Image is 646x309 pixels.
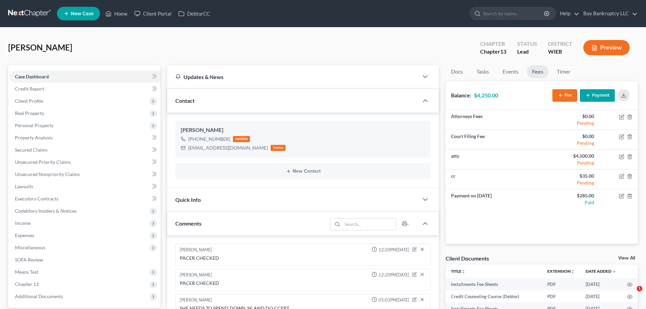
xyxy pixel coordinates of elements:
[446,130,542,150] td: Court Filing Fee
[497,65,524,78] a: Events
[446,189,542,209] td: Payment on [DATE]
[180,297,212,304] div: [PERSON_NAME]
[181,126,425,134] div: [PERSON_NAME]
[480,48,506,56] div: Chapter
[623,286,639,302] iframe: Intercom live chat
[571,270,575,274] i: unfold_more
[8,42,72,52] span: [PERSON_NAME]
[586,269,616,274] a: Date Added expand_more
[15,147,47,153] span: Secured Claims
[9,132,160,144] a: Property Analysis
[175,7,213,20] a: DebtorCC
[446,65,468,78] a: Docs
[517,40,537,48] div: Status
[547,269,575,274] a: Extensionunfold_more
[9,168,160,180] a: Unsecured Nonpriority Claims
[446,110,542,130] td: Attorneys Fees
[480,40,506,48] div: Chapter
[583,40,630,55] button: Preview
[175,196,201,203] span: Quick Info
[500,48,506,55] span: 13
[552,89,577,102] button: Fee
[618,256,635,260] a: View All
[9,193,160,205] a: Executory Contracts
[15,257,43,263] span: SOFA Review
[474,92,498,98] strong: $4,250.00
[378,247,409,253] span: 12:20PM[DATE]
[233,136,250,142] div: mobile
[15,110,44,116] span: Real Property
[551,65,576,78] a: Timer
[15,232,34,238] span: Expenses
[542,290,580,303] td: PDF
[180,272,212,278] div: [PERSON_NAME]
[378,272,409,278] span: 12:20PM[DATE]
[180,255,426,262] div: PACER CHECKED
[71,11,94,16] span: New Case
[188,136,230,142] div: [PHONE_NUMBER]
[547,113,594,120] div: $0.00
[15,281,39,287] span: Chapter 13
[556,7,579,20] a: Help
[15,269,38,275] span: Means Test
[180,247,212,253] div: [PERSON_NAME]
[15,86,44,92] span: Credit Report
[446,169,542,189] td: cr
[462,270,466,274] i: unfold_more
[175,220,201,227] span: Comments
[451,269,466,274] a: Titleunfold_more
[15,196,58,201] span: Executory Contracts
[483,7,545,20] input: Search by name...
[547,159,594,166] div: Pending
[542,278,580,290] td: PDF
[446,278,542,290] td: Installments Fee Sheets
[580,89,615,102] button: Payment
[451,92,471,98] strong: Balance:
[9,71,160,83] a: Case Dashboard
[547,140,594,147] div: Pending
[342,218,396,230] input: Search...
[378,297,409,303] span: 05:03PM[DATE]
[181,169,425,174] button: New Contact
[547,133,594,140] div: $0.00
[446,150,542,169] td: atty
[175,97,195,104] span: Contact
[547,153,594,159] div: $4,500.00
[15,135,53,140] span: Property Analysis
[9,156,160,168] a: Unsecured Priority Claims
[446,290,542,303] td: Credit Counseling Course (Debtor)
[271,145,286,151] div: home
[446,255,489,262] div: Client Documents
[547,173,594,179] div: $35.00
[15,159,71,165] span: Unsecured Priority Claims
[15,220,31,226] span: Income
[580,290,622,303] td: [DATE]
[580,278,622,290] td: [DATE]
[180,280,426,287] div: PACER CHECKED
[548,48,572,56] div: WIEB
[637,286,642,291] span: 1
[547,192,594,199] div: $285.00
[15,245,45,250] span: Miscellaneous
[175,73,410,80] div: Updates & News
[547,120,594,127] div: Pending
[9,180,160,193] a: Lawsuits
[131,7,175,20] a: Client Portal
[9,83,160,95] a: Credit Report
[527,65,549,78] a: Fees
[15,208,77,214] span: Codebtors Insiders & Notices
[15,184,33,189] span: Lawsuits
[102,7,131,20] a: Home
[9,254,160,266] a: SOFA Review
[15,122,54,128] span: Personal Property
[15,74,49,79] span: Case Dashboard
[9,144,160,156] a: Secured Claims
[15,293,63,299] span: Additional Documents
[547,179,594,186] div: Pending
[15,171,80,177] span: Unsecured Nonpriority Claims
[612,270,616,274] i: expand_more
[580,7,638,20] a: Bay Bankruptcy LLC
[548,40,572,48] div: District
[471,65,494,78] a: Tasks
[188,144,268,151] div: [EMAIL_ADDRESS][DOMAIN_NAME]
